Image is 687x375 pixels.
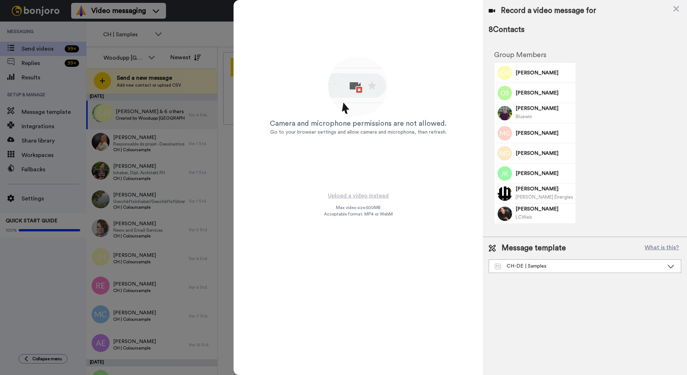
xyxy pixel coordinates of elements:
button: Upload a video instead [326,191,391,200]
img: Image of Éric Dubosson [498,207,512,221]
span: [PERSON_NAME] [516,150,573,157]
img: Image of Bluette Kuendig [498,166,512,181]
span: [PERSON_NAME] [516,185,573,193]
span: Message template [502,243,566,254]
span: [PERSON_NAME] [516,105,573,112]
img: Message-temps.svg [495,264,501,269]
span: [PERSON_NAME] [516,205,573,213]
span: Max video size: 500 MB [336,205,381,210]
span: [PERSON_NAME] Énergies [516,195,573,199]
span: Go to your browser settings and allow camera and microphone, then refresh. [270,130,447,135]
span: [PERSON_NAME] [516,130,573,137]
span: [PERSON_NAME] [516,89,573,97]
img: Image of Mathieu Ganivet [498,126,512,140]
h2: Group Members [494,51,576,59]
img: Image of Olivier Soulet [498,86,512,100]
img: Image of Michael Diestel [498,146,512,161]
span: [PERSON_NAME] [516,69,573,77]
span: LCWeb [516,215,532,219]
img: allow-access.gif [327,55,390,119]
div: CH-DE | Samples [495,263,664,270]
span: Acceptable format: MP4 or WebM [324,211,393,217]
img: Image of Christopher Matthey [498,66,512,80]
span: Bluewin [516,114,532,119]
span: [PERSON_NAME] [516,170,573,177]
button: What is this? [642,243,681,254]
img: Image of Serge Romanens [498,106,512,120]
img: Image of Laurent Francavilla [498,186,512,201]
div: Camera and microphone permissions are not allowed. [270,119,447,129]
